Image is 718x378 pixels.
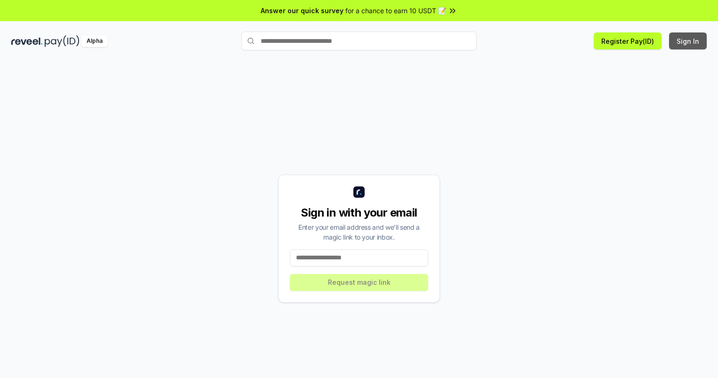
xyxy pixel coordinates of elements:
[261,6,343,16] span: Answer our quick survey
[290,205,428,220] div: Sign in with your email
[669,32,707,49] button: Sign In
[81,35,108,47] div: Alpha
[345,6,446,16] span: for a chance to earn 10 USDT 📝
[11,35,43,47] img: reveel_dark
[594,32,662,49] button: Register Pay(ID)
[45,35,80,47] img: pay_id
[290,222,428,242] div: Enter your email address and we’ll send a magic link to your inbox.
[353,186,365,198] img: logo_small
